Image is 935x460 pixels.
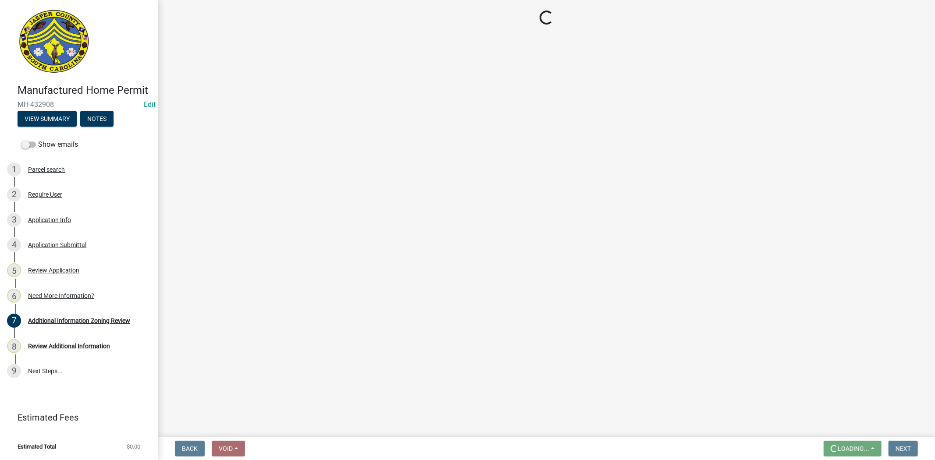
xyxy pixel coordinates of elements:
[28,318,130,324] div: Additional Information Zoning Review
[28,166,65,173] div: Parcel search
[838,445,869,452] span: Loading...
[18,84,151,97] h4: Manufactured Home Permit
[889,441,918,456] button: Next
[28,191,62,198] div: Require User
[7,263,21,277] div: 5
[18,444,56,449] span: Estimated Total
[7,339,21,353] div: 8
[7,188,21,202] div: 2
[144,100,156,109] a: Edit
[7,238,21,252] div: 4
[28,343,110,349] div: Review Additional Information
[144,100,156,109] wm-modal-confirm: Edit Application Number
[18,116,77,123] wm-modal-confirm: Summary
[18,111,77,127] button: View Summary
[28,217,71,223] div: Application Info
[7,163,21,177] div: 1
[7,364,21,378] div: 9
[182,445,198,452] span: Back
[80,116,114,123] wm-modal-confirm: Notes
[7,409,144,426] a: Estimated Fees
[28,293,94,299] div: Need More Information?
[18,100,140,109] span: MH-432908
[219,445,233,452] span: Void
[28,267,79,273] div: Review Application
[18,9,91,75] img: Jasper County, South Carolina
[824,441,882,456] button: Loading...
[175,441,205,456] button: Back
[212,441,245,456] button: Void
[28,242,86,248] div: Application Submittal
[7,289,21,303] div: 6
[80,111,114,127] button: Notes
[127,444,140,449] span: $0.00
[7,213,21,227] div: 3
[896,445,911,452] span: Next
[21,139,78,150] label: Show emails
[7,314,21,328] div: 7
